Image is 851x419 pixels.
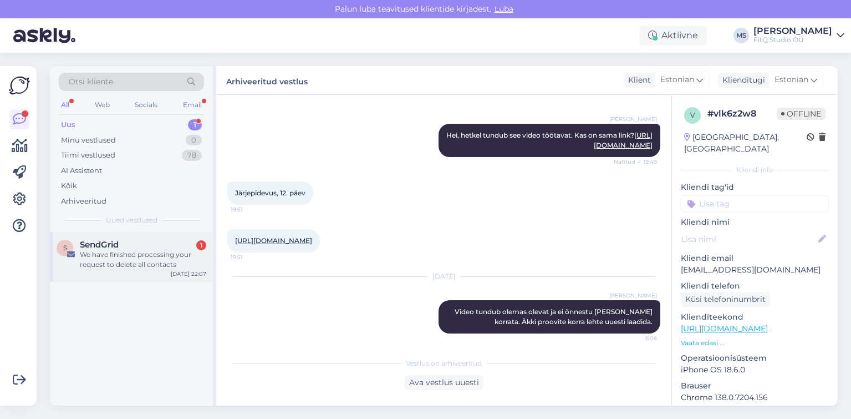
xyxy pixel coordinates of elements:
[681,324,768,334] a: [URL][DOMAIN_NAME]
[188,119,202,130] div: 1
[681,352,829,364] p: Operatsioonisüsteem
[624,74,651,86] div: Klient
[753,36,832,44] div: FitQ Studio OÜ
[733,28,749,43] div: MS
[660,74,694,86] span: Estonian
[681,292,770,307] div: Küsi telefoninumbrit
[681,216,829,228] p: Kliendi nimi
[684,132,807,155] div: [GEOGRAPHIC_DATA], [GEOGRAPHIC_DATA]
[106,215,157,225] span: Uued vestlused
[69,76,113,88] span: Otsi kliente
[63,244,67,252] span: S
[681,165,829,175] div: Kliendi info
[406,359,482,368] span: Vestlus on arhiveeritud
[226,73,308,88] label: Arhiveeritud vestlus
[681,233,816,245] input: Lisa nimi
[615,334,657,342] span: 8:06
[196,240,206,250] div: 1
[753,27,844,44] a: [PERSON_NAME]FitQ Studio OÜ
[681,380,829,392] p: Brauser
[681,338,829,348] p: Vaata edasi ...
[690,111,695,119] span: v
[186,135,202,146] div: 0
[774,74,808,86] span: Estonian
[753,27,832,36] div: [PERSON_NAME]
[235,189,305,197] span: Järjepidevus, 12. päev
[9,75,30,96] img: Askly Logo
[718,74,765,86] div: Klienditugi
[59,98,72,112] div: All
[491,4,517,14] span: Luba
[639,26,707,46] div: Aktiivne
[609,291,657,300] span: [PERSON_NAME]
[61,196,106,207] div: Arhiveeritud
[61,119,75,130] div: Uus
[405,375,483,390] div: Ava vestlus uuesti
[182,150,202,161] div: 78
[455,307,654,326] span: Video tundub olemas olevat ja ei õnnestu [PERSON_NAME] korrata. Äkki proovite korra lehte uuesti ...
[231,205,272,214] span: 19:51
[231,253,272,261] span: 19:51
[681,195,829,212] input: Lisa tag
[681,364,829,376] p: iPhone OS 18.6.0
[171,270,206,278] div: [DATE] 22:07
[80,250,206,270] div: We have finished processing your request to delete all contacts
[777,108,825,120] span: Offline
[681,311,829,323] p: Klienditeekond
[614,158,657,166] span: Nähtud ✓ 19:49
[181,98,204,112] div: Email
[235,236,312,245] a: [URL][DOMAIN_NAME]
[93,98,112,112] div: Web
[681,392,829,403] p: Chrome 138.0.7204.156
[61,135,116,146] div: Minu vestlused
[681,253,829,264] p: Kliendi email
[80,240,119,250] span: SendGrid
[61,180,77,191] div: Kõik
[681,181,829,193] p: Kliendi tag'id
[446,131,653,149] span: Hei, hetkel tundub see video töötavat. Kas on sama link?
[707,107,777,120] div: # vlk6z2w8
[61,150,115,161] div: Tiimi vestlused
[681,264,829,276] p: [EMAIL_ADDRESS][DOMAIN_NAME]
[133,98,160,112] div: Socials
[609,115,657,123] span: [PERSON_NAME]
[227,271,660,281] div: [DATE]
[681,280,829,292] p: Kliendi telefon
[61,165,102,176] div: AI Assistent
